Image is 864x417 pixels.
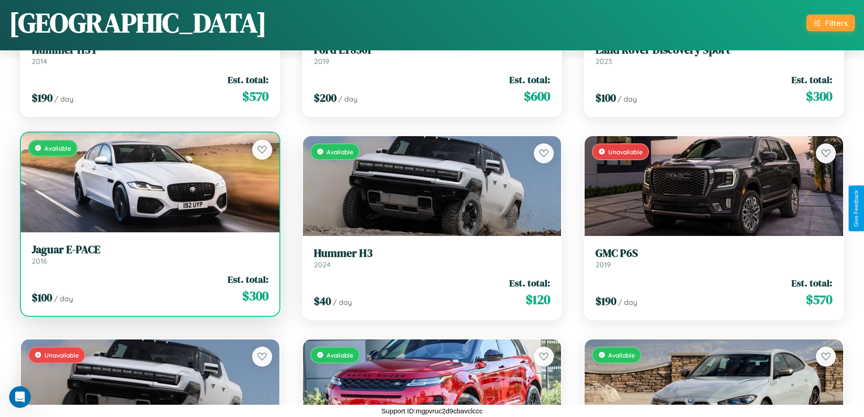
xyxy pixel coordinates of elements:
span: $ 300 [806,87,832,105]
span: Available [44,144,71,152]
span: / day [54,94,73,103]
h1: [GEOGRAPHIC_DATA] [9,4,267,41]
h3: Hummer H3T [32,44,268,57]
span: 2019 [596,260,611,269]
span: $ 570 [806,290,832,309]
span: / day [333,298,352,307]
div: Filters [825,18,848,28]
span: Est. total: [791,73,832,86]
h3: Hummer H3 [314,247,551,260]
h3: Jaguar E-PACE [32,243,268,256]
a: Jaguar E-PACE2016 [32,243,268,265]
span: Est. total: [791,276,832,289]
span: $ 120 [526,290,550,309]
span: 2019 [314,57,329,66]
span: $ 190 [596,294,616,309]
span: Unavailable [44,351,79,359]
span: / day [618,94,637,103]
span: / day [54,294,73,303]
h3: GMC P6S [596,247,832,260]
span: 2016 [32,256,47,265]
span: / day [618,298,637,307]
span: $ 600 [524,87,550,105]
span: $ 40 [314,294,331,309]
span: Available [608,351,635,359]
h3: Land Rover Discovery Sport [596,44,832,57]
p: Support ID: mgpvruc2d9cbavclccc [381,405,483,417]
a: Hummer H3T2014 [32,44,268,66]
h3: Ford LT8501 [314,44,551,57]
a: Land Rover Discovery Sport2023 [596,44,832,66]
span: $ 100 [32,290,52,305]
span: Est. total: [509,276,550,289]
span: $ 300 [242,287,268,305]
span: Unavailable [608,148,643,156]
a: Ford LT85012019 [314,44,551,66]
span: Est. total: [228,73,268,86]
span: $ 190 [32,90,53,105]
span: $ 200 [314,90,337,105]
span: $ 100 [596,90,616,105]
span: 2024 [314,260,331,269]
button: Filters [806,15,855,31]
span: Available [327,148,353,156]
span: / day [338,94,357,103]
span: $ 570 [242,87,268,105]
div: Give Feedback [853,190,859,227]
span: Available [327,351,353,359]
a: GMC P6S2019 [596,247,832,269]
span: Est. total: [228,273,268,286]
span: 2023 [596,57,612,66]
a: Hummer H32024 [314,247,551,269]
span: 2014 [32,57,47,66]
span: Est. total: [509,73,550,86]
iframe: Intercom live chat [9,386,31,408]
